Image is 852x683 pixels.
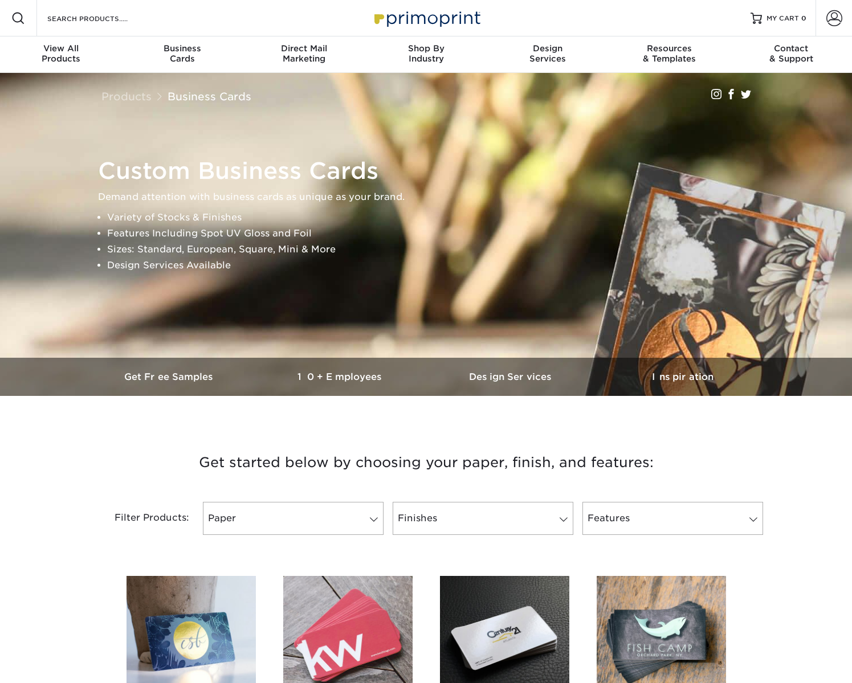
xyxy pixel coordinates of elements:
[730,36,852,73] a: Contact& Support
[98,189,765,205] p: Demand attention with business cards as unique as your brand.
[107,242,765,257] li: Sizes: Standard, European, Square, Mini & More
[767,14,799,23] span: MY CART
[243,43,365,54] span: Direct Mail
[426,371,597,382] h3: Design Services
[93,437,760,488] h3: Get started below by choosing your paper, finish, and features:
[393,502,573,535] a: Finishes
[369,6,483,30] img: Primoprint
[730,43,852,64] div: & Support
[609,43,731,64] div: & Templates
[609,36,731,73] a: Resources& Templates
[243,36,365,73] a: Direct MailMarketing
[487,43,609,64] div: Services
[426,358,597,396] a: Design Services
[98,157,765,185] h1: Custom Business Cards
[365,43,487,64] div: Industry
[365,36,487,73] a: Shop ByIndustry
[122,43,244,54] span: Business
[365,43,487,54] span: Shop By
[487,36,609,73] a: DesignServices
[203,502,384,535] a: Paper
[84,358,255,396] a: Get Free Samples
[84,502,198,535] div: Filter Products:
[46,11,157,25] input: SEARCH PRODUCTS.....
[730,43,852,54] span: Contact
[597,358,768,396] a: Inspiration
[243,43,365,64] div: Marketing
[84,371,255,382] h3: Get Free Samples
[122,36,244,73] a: BusinessCards
[107,257,765,273] li: Design Services Available
[597,371,768,382] h3: Inspiration
[255,358,426,396] a: 10+ Employees
[107,226,765,242] li: Features Including Spot UV Gloss and Foil
[255,371,426,382] h3: 10+ Employees
[101,90,152,103] a: Products
[801,14,806,22] span: 0
[122,43,244,64] div: Cards
[168,90,251,103] a: Business Cards
[582,502,763,535] a: Features
[609,43,731,54] span: Resources
[487,43,609,54] span: Design
[107,210,765,226] li: Variety of Stocks & Finishes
